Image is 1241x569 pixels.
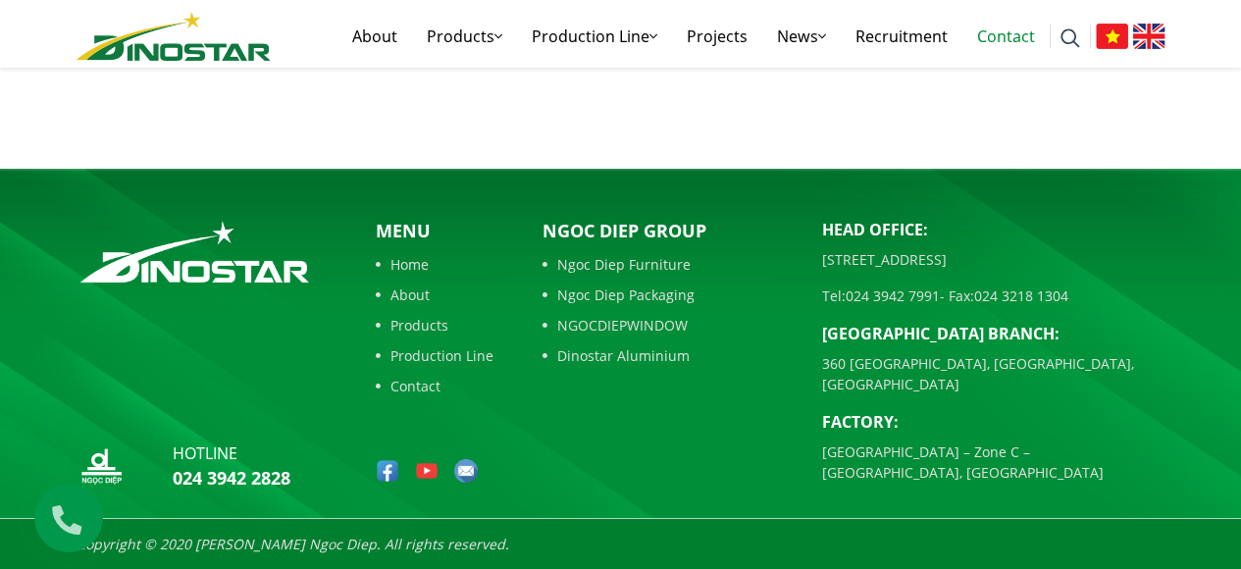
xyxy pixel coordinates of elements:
[841,5,962,68] a: Recruitment
[376,218,493,244] p: Menu
[822,218,1165,241] p: Head Office:
[543,284,793,305] a: Ngoc Diep Packaging
[543,345,793,366] a: Dinostar Aluminium
[376,315,493,336] a: Products
[376,345,493,366] a: Production Line
[543,315,793,336] a: NGOCDIEPWINDOW
[822,353,1165,394] p: 360 [GEOGRAPHIC_DATA], [GEOGRAPHIC_DATA], [GEOGRAPHIC_DATA]
[173,466,290,490] a: 024 3942 2828
[77,441,126,491] img: logo_nd_footer
[77,535,509,553] i: Copyright © 2020 [PERSON_NAME] Ngoc Diep. All rights reserved.
[337,5,412,68] a: About
[376,254,493,275] a: Home
[543,218,793,244] p: Ngoc Diep Group
[822,441,1165,483] p: [GEOGRAPHIC_DATA] – Zone C – [GEOGRAPHIC_DATA], [GEOGRAPHIC_DATA]
[412,5,517,68] a: Products
[846,286,940,305] a: 024 3942 7991
[543,254,793,275] a: Ngoc Diep Furniture
[1060,28,1080,48] img: search
[517,5,672,68] a: Production Line
[822,249,1165,270] p: [STREET_ADDRESS]
[974,286,1068,305] a: 024 3218 1304
[1096,24,1128,49] img: Tiếng Việt
[77,12,271,61] img: logo
[822,410,1165,434] p: Factory:
[962,5,1050,68] a: Contact
[173,441,290,465] p: hotline
[77,218,313,286] img: logo_footer
[762,5,841,68] a: News
[376,376,493,396] a: Contact
[822,285,1165,306] p: Tel: - Fax:
[822,322,1165,345] p: [GEOGRAPHIC_DATA] BRANCH:
[672,5,762,68] a: Projects
[1133,24,1165,49] img: English
[376,284,493,305] a: About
